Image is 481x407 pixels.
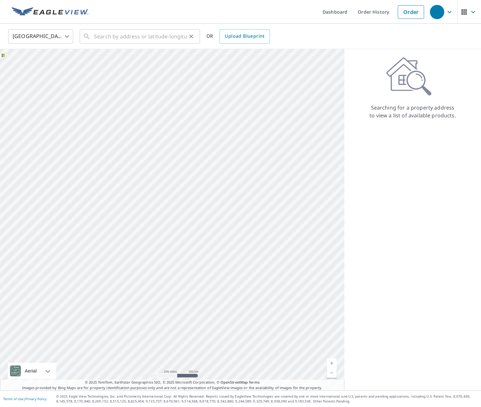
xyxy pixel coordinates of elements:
a: Order [398,5,424,19]
a: Terms [249,380,260,385]
button: Clear [187,32,196,41]
span: Upload Blueprint [225,32,264,40]
a: Terms of Use [3,397,23,401]
a: Current Level 5, Zoom In [327,358,337,368]
a: Upload Blueprint [220,29,270,44]
a: Current Level 5, Zoom Out [327,368,337,378]
p: © 2025 Eagle View Technologies, Inc. and Pictometry International Corp. All Rights Reserved. Repo... [56,394,478,404]
a: Privacy Policy [25,397,47,401]
a: OpenStreetMap [220,380,248,385]
input: Search by address or latitude-longitude [94,27,187,46]
img: EV Logo [12,7,88,17]
div: OR [207,29,270,44]
p: | [3,397,47,401]
span: © 2025 TomTom, Earthstar Geographics SIO, © 2025 Microsoft Corporation, © [85,380,260,385]
div: Aerial [23,363,39,379]
div: Aerial [8,363,56,379]
div: [GEOGRAPHIC_DATA] [8,27,73,46]
p: Searching for a property address to view a list of available products. [369,104,456,119]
